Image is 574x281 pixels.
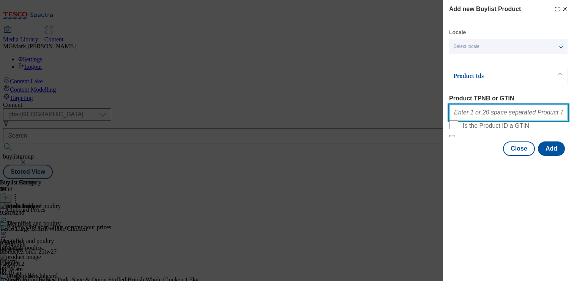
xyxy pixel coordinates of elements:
button: Close [503,141,535,156]
input: Enter 1 or 20 space separated Product TPNB or GTIN [449,105,568,120]
label: Product TPNB or GTIN [449,95,568,102]
button: Add [538,141,565,156]
p: Product Ids [453,72,533,80]
button: Select locale [449,39,568,54]
label: Locale [449,30,466,35]
span: Select locale [454,44,479,49]
h4: Add new Buylist Product [449,5,521,14]
span: Is the Product ID a GTIN [463,122,529,129]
